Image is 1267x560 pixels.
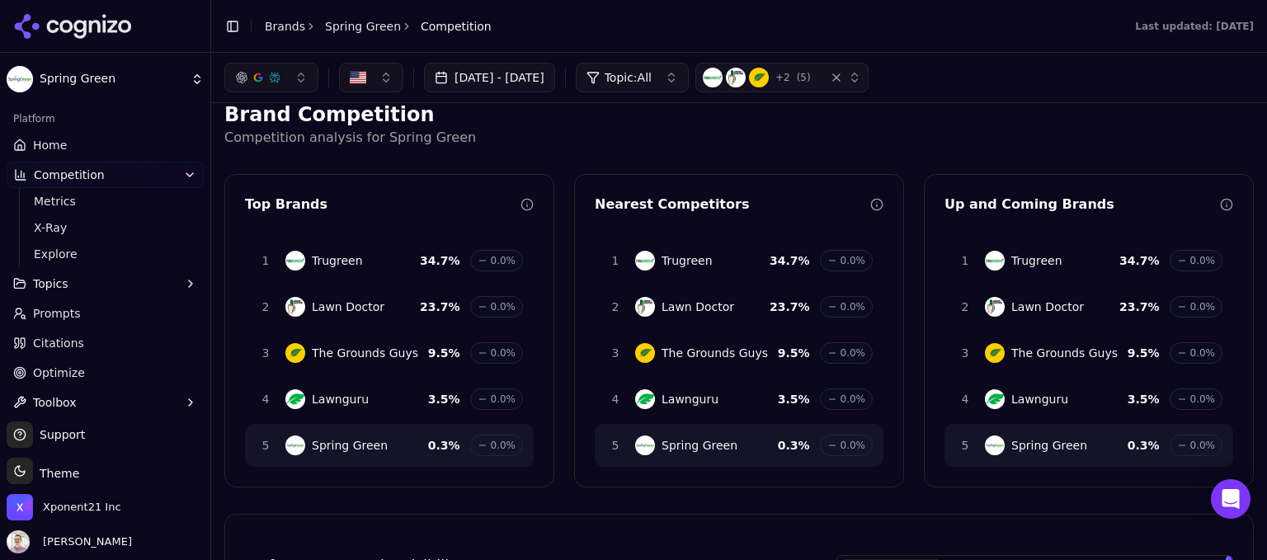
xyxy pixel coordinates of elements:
div: Last updated: [DATE] [1135,20,1254,33]
img: Kiryako Sharikas [7,530,30,553]
span: 0.3 % [778,437,810,454]
span: 9.5 % [778,345,810,361]
img: Trugreen [635,251,655,271]
img: Trugreen [703,68,723,87]
img: The Grounds Guys [285,343,305,363]
a: Explore [27,242,184,266]
img: Trugreen [985,251,1005,271]
span: Lawn Doctor [662,299,734,315]
span: 0.0% [841,439,866,452]
span: Spring Green [40,72,184,87]
img: Lawn Doctor [985,297,1005,317]
div: Open Intercom Messenger [1211,479,1251,519]
h2: Brand Competition [224,101,1254,128]
span: Citations [33,335,84,351]
img: Lawn Doctor [635,297,655,317]
span: Spring Green [312,437,388,454]
span: Metrics [34,193,177,209]
span: 0.3 % [428,437,460,454]
span: 1 [256,252,276,269]
span: 0.0% [1190,393,1216,406]
span: Topic: All [605,69,652,86]
span: Optimize [33,365,85,381]
span: Lawnguru [662,391,718,407]
span: Spring Green [662,437,737,454]
span: 4 [605,391,625,407]
span: 2 [955,299,975,315]
img: The Grounds Guys [635,343,655,363]
span: 34.7 % [770,252,810,269]
img: The Grounds Guys [985,343,1005,363]
span: The Grounds Guys [312,345,418,361]
span: Trugreen [1011,252,1062,269]
a: Home [7,132,204,158]
span: 0.0% [491,393,516,406]
span: 0.0% [491,439,516,452]
div: Up and Coming Brands [944,195,1220,214]
img: Spring Green [985,435,1005,455]
a: X-Ray [27,216,184,239]
button: Open organization switcher [7,494,121,520]
p: Competition analysis for Spring Green [224,128,1254,148]
span: 3.5 % [778,391,810,407]
button: Open user button [7,530,132,553]
div: Platform [7,106,204,132]
span: 9.5 % [1128,345,1160,361]
span: [PERSON_NAME] [36,534,132,549]
span: Trugreen [662,252,713,269]
span: 1 [955,252,975,269]
img: The Grounds Guys [749,68,769,87]
img: Lawn Doctor [726,68,746,87]
nav: breadcrumb [265,18,492,35]
span: 1 [605,252,625,269]
span: 23.7 % [420,299,460,315]
span: Lawnguru [312,391,369,407]
div: Top Brands [245,195,520,214]
span: 5 [955,437,975,454]
span: Prompts [33,305,81,322]
span: Explore [34,246,177,262]
span: Theme [33,467,79,480]
span: Lawnguru [1011,391,1068,407]
span: Toolbox [33,394,77,411]
img: Spring Green [635,435,655,455]
span: 0.0% [1190,254,1216,267]
span: 0.0% [491,254,516,267]
span: 9.5 % [428,345,460,361]
a: Brands [265,20,305,33]
span: 3 [955,345,975,361]
span: 0.0% [1190,346,1216,360]
a: Prompts [7,300,204,327]
span: 4 [955,391,975,407]
span: 4 [256,391,276,407]
span: Competition [421,18,492,35]
span: 0.0% [841,300,866,313]
span: Xponent21 Inc [43,500,121,515]
button: Competition [7,162,204,188]
span: Spring Green [1011,437,1087,454]
span: Support [33,426,85,443]
span: 3 [605,345,625,361]
span: 0.0% [841,254,866,267]
span: 2 [256,299,276,315]
img: Spring Green [285,435,305,455]
span: 3 [256,345,276,361]
span: Home [33,137,67,153]
span: 0.0% [491,300,516,313]
span: 0.0% [841,393,866,406]
span: 0.0% [1190,300,1216,313]
span: ( 5 ) [797,71,811,84]
img: Lawnguru [985,389,1005,409]
span: 3.5 % [1128,391,1160,407]
span: Trugreen [312,252,363,269]
span: Competition [34,167,105,183]
a: Metrics [27,190,184,213]
img: Lawnguru [635,389,655,409]
span: 0.0% [491,346,516,360]
span: The Grounds Guys [662,345,768,361]
span: 34.7 % [420,252,460,269]
button: Toolbox [7,389,204,416]
span: 5 [605,437,625,454]
span: 0.0% [1190,439,1216,452]
span: Lawn Doctor [1011,299,1084,315]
